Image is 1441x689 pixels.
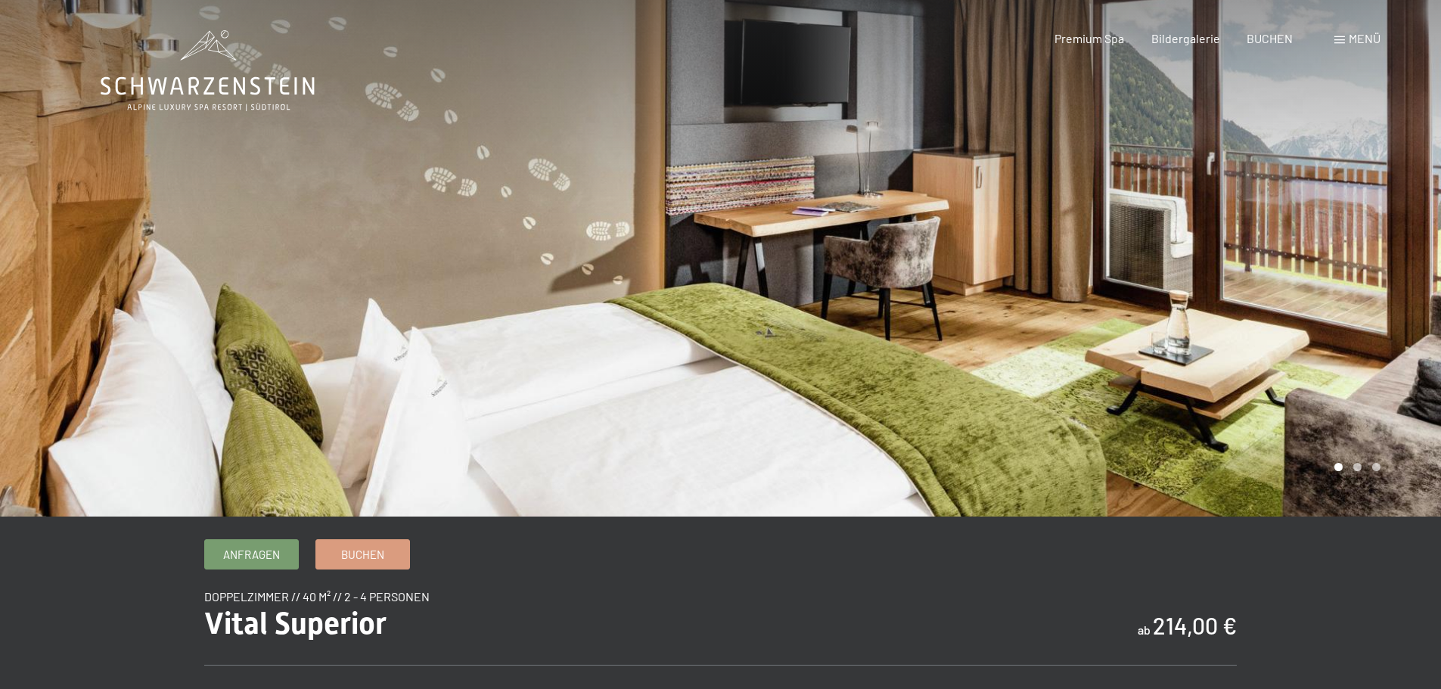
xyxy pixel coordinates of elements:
[223,547,280,563] span: Anfragen
[1151,31,1220,45] a: Bildergalerie
[1247,31,1293,45] a: BUCHEN
[341,547,384,563] span: Buchen
[316,540,409,569] a: Buchen
[204,606,387,641] span: Vital Superior
[1054,31,1124,45] a: Premium Spa
[205,540,298,569] a: Anfragen
[204,589,430,604] span: Doppelzimmer // 40 m² // 2 - 4 Personen
[1138,622,1151,637] span: ab
[1349,31,1380,45] span: Menü
[1153,612,1237,639] b: 214,00 €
